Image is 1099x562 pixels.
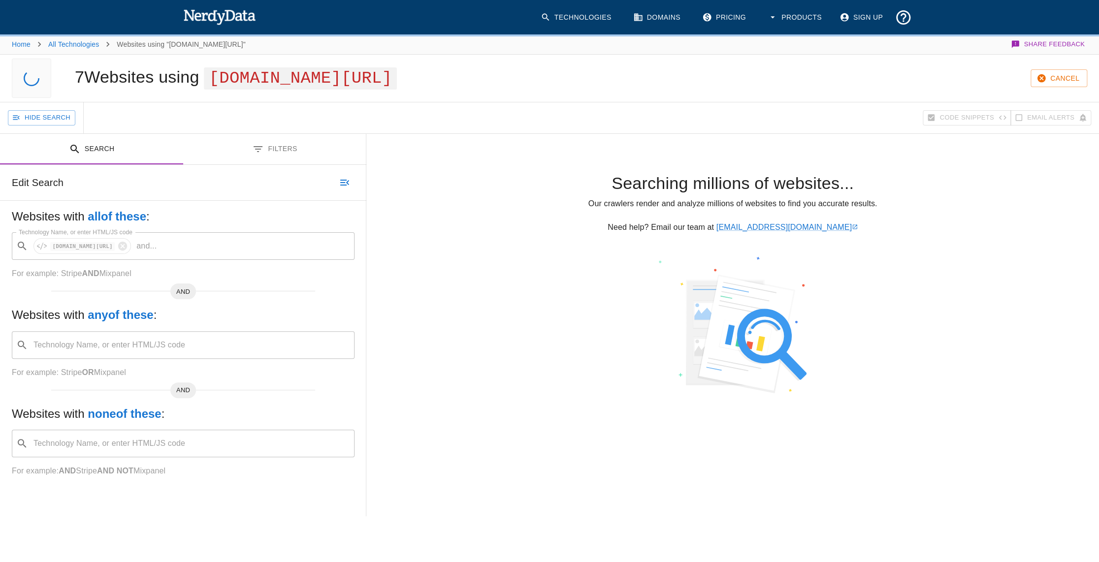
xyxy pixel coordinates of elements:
b: any of these [88,308,153,321]
p: and ... [132,240,161,252]
h5: Websites with : [12,406,355,422]
a: All Technologies [48,40,99,48]
a: Domains [627,5,688,30]
b: AND [59,467,76,475]
a: [EMAIL_ADDRESS][DOMAIN_NAME] [716,223,858,231]
button: Cancel [1031,69,1087,88]
h1: 7 Websites using [75,67,397,86]
img: NerdyData.com [183,7,256,27]
h5: Websites with : [12,209,355,224]
span: [DOMAIN_NAME][URL] [204,67,397,90]
b: OR [82,368,94,376]
button: Filters [183,134,366,165]
b: AND NOT [97,467,133,475]
button: Support and Documentation [891,5,916,30]
p: For example: Stripe Mixpanel [12,268,355,280]
label: Technology Name, or enter HTML/JS code [19,228,132,236]
span: AND [170,385,196,395]
p: For example: Stripe Mixpanel [12,465,355,477]
b: none of these [88,407,161,420]
h6: Edit Search [12,175,64,190]
button: Hide Search [8,110,75,125]
p: For example: Stripe Mixpanel [12,367,355,378]
p: Websites using "[DOMAIN_NAME][URL]" [117,39,246,49]
b: AND [82,269,99,278]
p: Our crawlers render and analyze millions of websites to find you accurate results. Need help? Ema... [382,198,1083,233]
b: all of these [88,210,146,223]
h4: Searching millions of websites... [382,173,1083,194]
button: Products [762,5,830,30]
nav: breadcrumb [12,34,246,54]
a: Home [12,40,31,48]
h5: Websites with : [12,307,355,323]
button: Share Feedback [1009,34,1087,54]
a: Technologies [535,5,619,30]
a: Sign Up [834,5,891,30]
span: AND [170,287,196,297]
a: Pricing [696,5,754,30]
